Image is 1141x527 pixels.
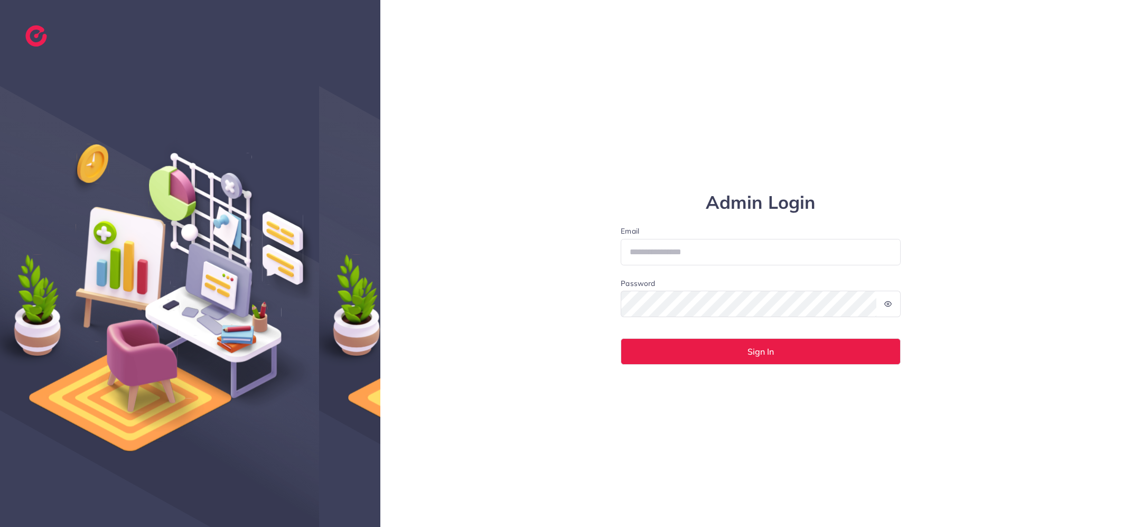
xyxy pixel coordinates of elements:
button: Sign In [621,338,901,365]
label: Email [621,226,901,236]
img: logo [25,25,47,47]
label: Password [621,278,655,289]
h1: Admin Login [621,192,901,214]
span: Sign In [747,347,774,356]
